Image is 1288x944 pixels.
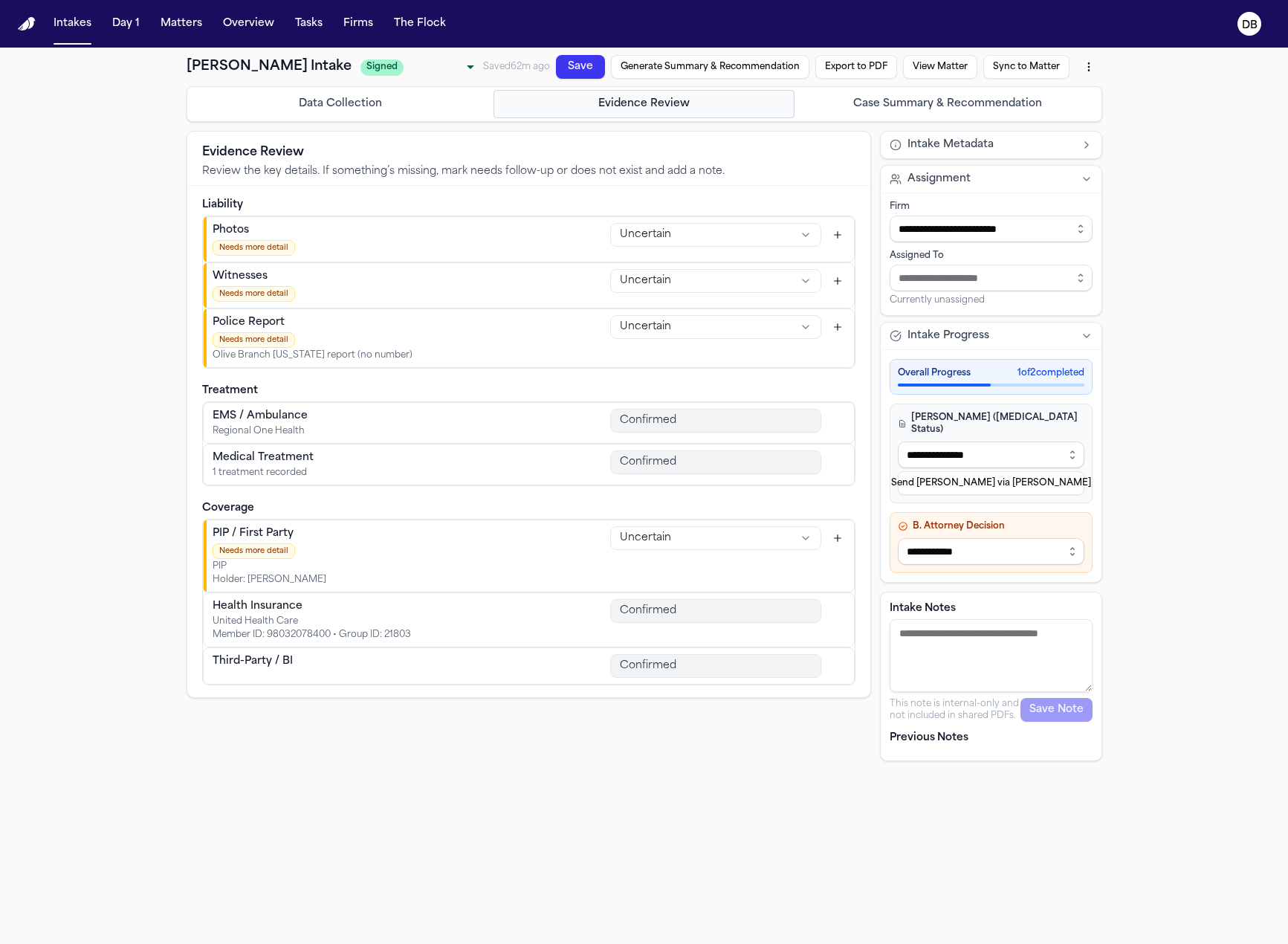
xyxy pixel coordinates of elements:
div: Regional One Health [213,425,308,437]
button: Sync to Matter [983,55,1069,79]
div: Olive Branch [US_STATE] report (no number) [213,349,412,361]
textarea: Intake notes [890,619,1093,692]
button: Intake Progress [881,323,1101,349]
div: PIP / First Party [213,526,326,541]
div: Health Insurance status (locked) [610,599,821,623]
span: Overall Progress [898,367,971,379]
h3: Treatment [202,384,855,398]
input: Assign to staff member [890,265,1093,291]
div: Police Report [213,315,412,330]
button: PIP / First Party status [610,526,821,550]
button: The Flock [388,10,452,37]
span: Signed [360,59,404,76]
a: Home [18,17,36,31]
p: Previous Notes [890,731,1093,746]
h2: Evidence Review [202,143,855,161]
h4: B. Attorney Decision [898,520,1084,532]
span: Assignment [907,172,971,187]
div: Medical Treatment status (locked) [610,450,821,474]
button: Witnesses status [610,269,821,293]
button: Go to Data Collection step [190,90,491,118]
button: Go to Case Summary & Recommendation step [797,90,1098,118]
button: Export to PDF [815,55,897,79]
button: Add context for Witnesses [827,271,848,291]
div: 1 treatment recorded [213,467,314,479]
span: Saved 62m ago [483,62,550,71]
span: Needs more detail [213,286,295,302]
span: Needs more detail [213,332,295,348]
button: Add context for Police Report [827,317,848,337]
button: Firms [337,10,379,37]
button: Tasks [289,10,329,37]
button: Matters [155,10,208,37]
div: Holder: [PERSON_NAME] [213,574,326,586]
button: Generate Summary & Recommendation [611,55,809,79]
h3: Liability [202,198,855,213]
span: Needs more detail [213,543,295,559]
button: Send [PERSON_NAME] via [PERSON_NAME] [898,471,1084,495]
div: Medical Treatment [213,450,314,465]
span: Currently unassigned [890,294,985,306]
img: Finch Logo [18,17,36,31]
span: Intake Metadata [907,138,994,152]
h4: [PERSON_NAME] ([MEDICAL_DATA] Status) [898,412,1084,436]
div: Third-Party / BI status (locked) [610,654,821,678]
div: Member ID: 98032078400 • Group ID: 21803 [213,629,411,641]
div: PIP [213,560,326,572]
button: More actions [1075,54,1102,80]
button: Add context for Photos [827,224,848,245]
button: Go to Evidence Review step [493,90,795,118]
button: Overview [217,10,280,37]
text: DB [1242,20,1258,30]
button: Intakes [48,10,97,37]
div: EMS / Ambulance [213,409,308,424]
button: View Matter [903,55,977,79]
nav: Intake steps [190,90,1098,118]
div: Photos [213,223,295,238]
label: Intake Notes [890,601,1093,616]
p: Review the key details. If something’s missing, mark needs follow-up or does not exist and add a ... [202,164,855,179]
div: Third-Party / BI [213,654,293,669]
div: Update intake status [360,56,479,77]
h1: [PERSON_NAME] Intake [187,56,352,77]
button: Add context for PIP / First Party [827,528,848,549]
button: Intake Metadata [881,132,1101,158]
div: EMS / Ambulance status (locked) [610,409,821,433]
div: Health Insurance [213,599,411,614]
span: 1 of 2 completed [1017,367,1084,379]
button: Day 1 [106,10,146,37]
div: United Health Care [213,615,411,627]
div: Assigned To [890,250,1093,262]
input: Select firm [890,216,1093,242]
h3: Coverage [202,501,855,516]
button: Photos status [610,223,821,247]
div: Witnesses [213,269,295,284]
span: Intake Progress [907,329,989,343]
p: This note is internal-only and not included in shared PDFs. [890,698,1020,722]
div: Firm [890,201,1093,213]
span: Needs more detail [213,240,295,256]
button: Assignment [881,166,1101,193]
button: Police Report status [610,315,821,339]
button: Save [556,55,605,79]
